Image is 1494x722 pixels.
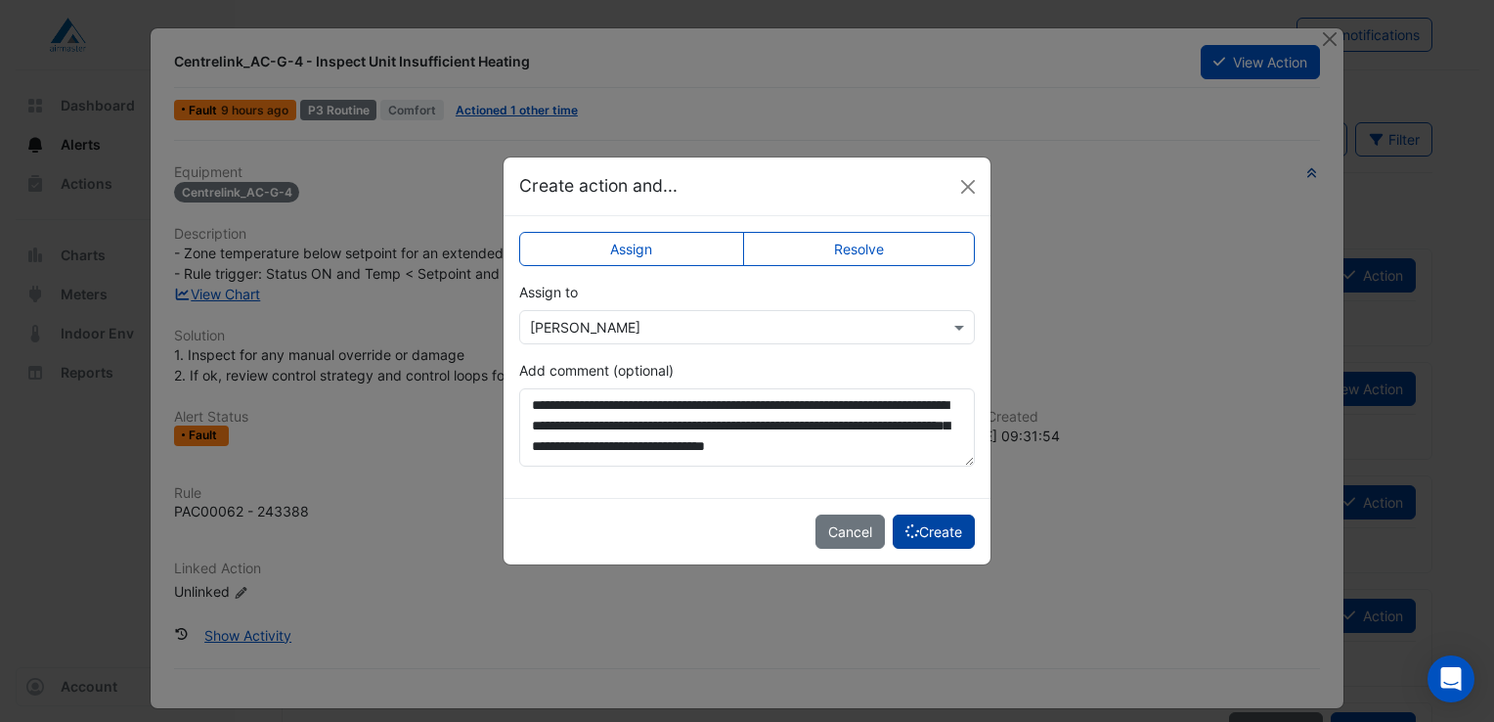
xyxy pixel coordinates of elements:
label: Add comment (optional) [519,360,674,381]
button: Close [953,172,983,202]
h5: Create action and... [519,173,678,199]
button: Create [893,515,975,549]
div: Open Intercom Messenger [1428,655,1474,702]
button: Cancel [815,515,885,549]
label: Assign [519,232,744,266]
label: Assign to [519,282,578,302]
label: Resolve [743,232,976,266]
